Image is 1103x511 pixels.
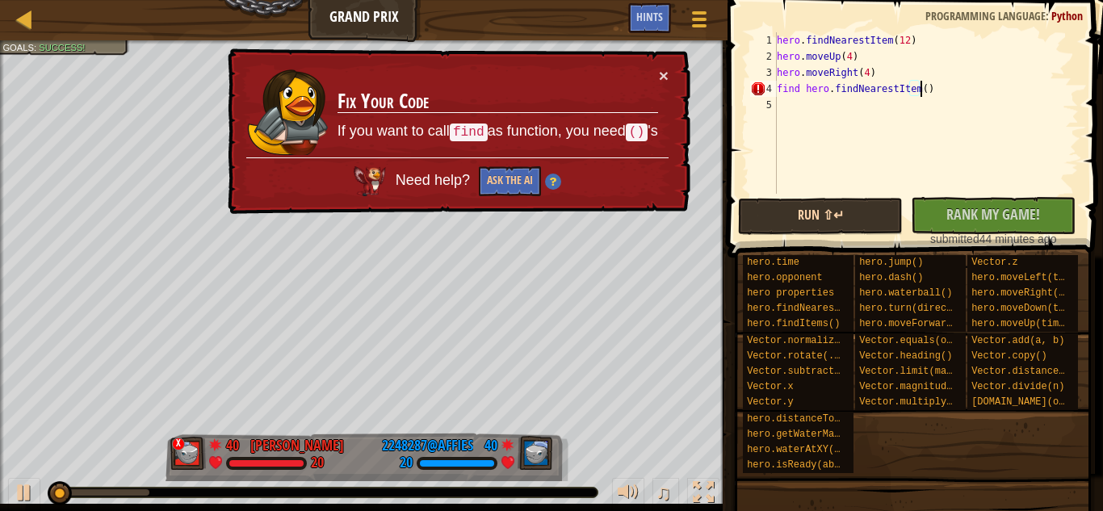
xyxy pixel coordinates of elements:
[1051,8,1083,23] span: Python
[911,197,1076,234] button: Rank My Game!
[859,287,952,299] span: hero.waterball()
[396,172,474,188] span: Need help?
[354,166,386,195] img: AI
[34,42,39,52] span: :
[247,68,328,157] img: duck_illia.png
[311,456,324,471] div: 20
[750,97,777,113] div: 5
[687,478,719,511] button: Toggle fullscreen
[636,9,663,24] span: Hints
[747,444,863,455] span: hero.waterAtXY(x, y)
[1046,8,1051,23] span: :
[747,272,823,283] span: hero.opponent
[971,303,1088,314] span: hero.moveDown(times)
[971,287,1093,299] span: hero.moveRight(times)
[747,413,881,425] span: hero.distanceTo(target)
[679,3,719,41] button: Show game menu
[517,437,552,471] img: thang_avatar_frame.png
[919,231,1067,247] div: 44 minutes ago
[859,272,923,283] span: hero.dash()
[971,318,1076,329] span: hero.moveUp(times)
[747,396,794,408] span: Vector.y
[859,366,958,377] span: Vector.limit(max)
[170,437,206,471] img: thang_avatar_frame.png
[659,67,669,84] button: ×
[382,435,473,456] div: 2248287@affies
[747,303,874,314] span: hero.findNearestItem()
[338,90,658,113] h3: Fix Your Code
[930,232,979,245] span: submitted
[859,396,964,408] span: Vector.multiply(n)
[747,350,852,362] span: Vector.rotate(...)
[747,318,840,329] span: hero.findItems()
[946,204,1040,224] span: Rank My Game!
[747,257,799,268] span: hero.time
[8,478,40,511] button: Ctrl + P: Play
[859,350,952,362] span: Vector.heading()
[450,124,488,141] code: find
[250,435,344,456] div: [PERSON_NAME]
[39,42,85,52] span: Success!
[971,257,1018,268] span: Vector.z
[925,8,1046,23] span: Programming language
[612,478,644,511] button: Adjust volume
[971,396,1088,408] span: [DOMAIN_NAME](other)
[545,174,561,190] img: Hint
[172,438,185,450] div: x
[652,478,680,511] button: ♫
[859,381,964,392] span: Vector.magnitude()
[971,350,1047,362] span: Vector.copy()
[747,335,852,346] span: Vector.normalize()
[747,381,794,392] span: Vector.x
[747,429,852,440] span: hero.getWaterMap()
[747,287,834,299] span: hero properties
[859,335,975,346] span: Vector.equals(other)
[750,48,777,65] div: 2
[971,381,1064,392] span: Vector.divide(n)
[859,318,993,329] span: hero.moveForward(times)
[481,435,497,450] div: 40
[750,32,777,48] div: 1
[750,65,777,81] div: 3
[971,366,1099,377] span: Vector.distance(other)
[750,81,777,97] div: 4
[479,166,541,196] button: Ask the AI
[859,303,975,314] span: hero.turn(direction)
[226,435,242,450] div: 40
[971,335,1064,346] span: Vector.add(a, b)
[747,366,869,377] span: Vector.subtract(a, b)
[747,459,869,471] span: hero.isReady(ability)
[859,257,923,268] span: hero.jump()
[338,121,658,142] p: If you want to call as function, you need 's
[626,124,648,141] code: ()
[656,480,672,505] span: ♫
[2,42,34,52] span: Goals
[971,272,1088,283] span: hero.moveLeft(times)
[400,456,413,471] div: 20
[738,198,903,235] button: Run ⇧↵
